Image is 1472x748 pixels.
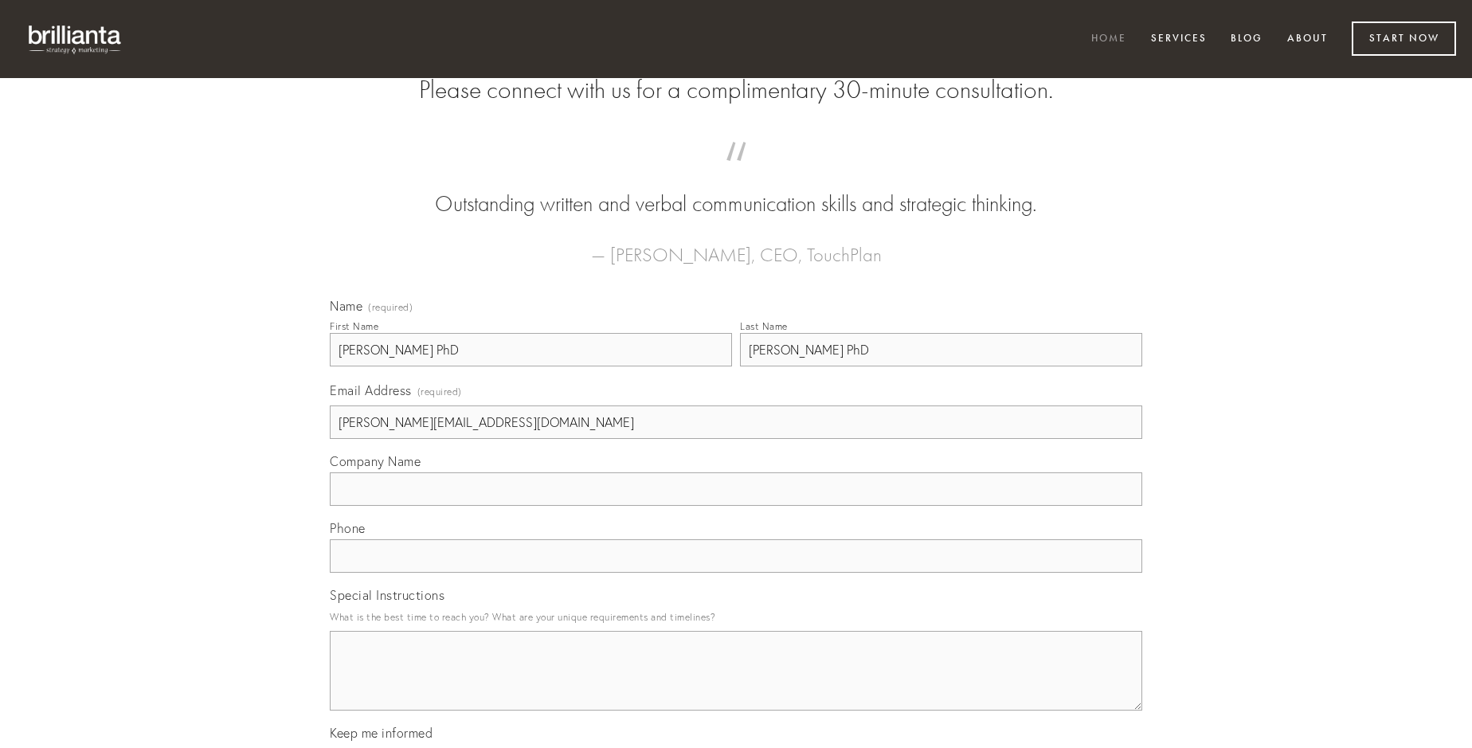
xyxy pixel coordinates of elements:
[355,158,1117,189] span: “
[740,320,788,332] div: Last Name
[330,453,421,469] span: Company Name
[355,220,1117,271] figcaption: — [PERSON_NAME], CEO, TouchPlan
[16,16,135,62] img: brillianta - research, strategy, marketing
[355,158,1117,220] blockquote: Outstanding written and verbal communication skills and strategic thinking.
[330,587,444,603] span: Special Instructions
[330,298,362,314] span: Name
[330,606,1142,628] p: What is the best time to reach you? What are your unique requirements and timelines?
[417,381,462,402] span: (required)
[330,382,412,398] span: Email Address
[330,75,1142,105] h2: Please connect with us for a complimentary 30-minute consultation.
[1352,22,1456,56] a: Start Now
[330,725,433,741] span: Keep me informed
[1081,26,1137,53] a: Home
[330,320,378,332] div: First Name
[1277,26,1338,53] a: About
[1220,26,1273,53] a: Blog
[368,303,413,312] span: (required)
[1141,26,1217,53] a: Services
[330,520,366,536] span: Phone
